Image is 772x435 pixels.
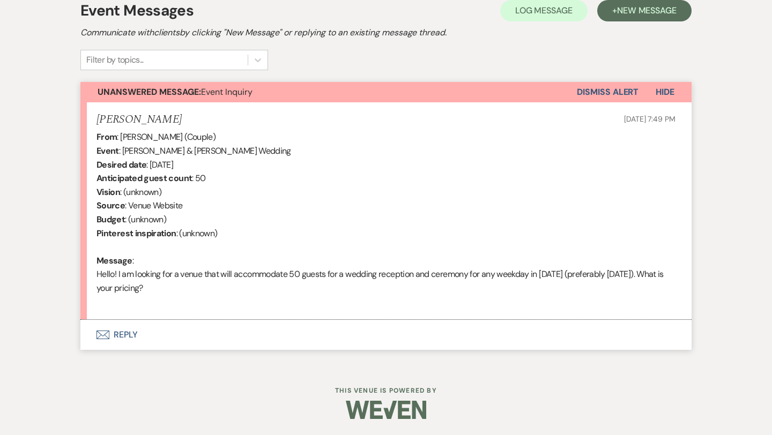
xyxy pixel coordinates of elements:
[577,82,639,102] button: Dismiss Alert
[96,186,120,198] b: Vision
[96,145,119,156] b: Event
[96,214,125,225] b: Budget
[96,113,182,126] h5: [PERSON_NAME]
[98,86,253,97] span: Event Inquiry
[96,228,176,239] b: Pinterest inspiration
[80,320,692,350] button: Reply
[98,86,201,97] strong: Unanswered Message:
[96,159,146,170] b: Desired date
[96,255,132,266] b: Message
[96,172,192,184] b: Anticipated guest count
[639,82,692,102] button: Hide
[86,54,144,66] div: Filter by topics...
[96,200,125,211] b: Source
[515,5,573,16] span: Log Message
[617,5,677,16] span: New Message
[80,82,577,102] button: Unanswered Message:Event Inquiry
[80,26,692,39] h2: Communicate with clients by clicking "New Message" or replying to an existing message thread.
[96,130,675,309] div: : [PERSON_NAME] (Couple) : [PERSON_NAME] & [PERSON_NAME] Wedding : [DATE] : 50 : (unknown) : Venu...
[96,131,117,142] b: From
[656,86,674,97] span: Hide
[624,114,675,124] span: [DATE] 7:49 PM
[346,391,426,429] img: Weven Logo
